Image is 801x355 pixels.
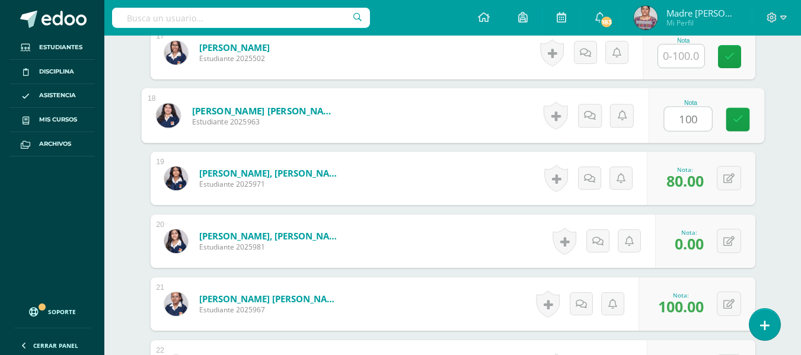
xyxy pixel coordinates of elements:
[663,100,717,106] div: Nota
[164,229,188,253] img: 17d7198f9e9916a0a5a90e0f2861442d.png
[9,36,95,60] a: Estudiantes
[199,53,270,63] span: Estudiante 2025502
[199,167,342,179] a: [PERSON_NAME], [PERSON_NAME]
[199,293,342,305] a: [PERSON_NAME] [PERSON_NAME]
[675,228,704,236] div: Nota:
[666,7,738,19] span: Madre [PERSON_NAME]
[39,67,74,76] span: Disciplina
[675,234,704,254] span: 0.00
[9,60,95,84] a: Disciplina
[14,296,90,325] a: Soporte
[199,179,342,189] span: Estudiante 2025971
[600,15,613,28] span: 183
[9,84,95,108] a: Asistencia
[192,104,338,117] a: [PERSON_NAME] [PERSON_NAME]
[112,8,370,28] input: Busca un usuario...
[658,291,704,299] div: Nota:
[199,230,342,242] a: [PERSON_NAME], [PERSON_NAME]
[658,296,704,316] span: 100.00
[164,167,188,190] img: c7be60cd0243bc026b92238a0e0d0a4f.png
[658,44,704,68] input: 0-100.0
[666,171,704,191] span: 80.00
[33,341,78,350] span: Cerrar panel
[164,292,188,316] img: c45156e0c4315c6567920413048186af.png
[156,103,180,127] img: 8405d55dbd776ab21418b983d8463663.png
[39,91,76,100] span: Asistencia
[39,115,77,124] span: Mis cursos
[9,108,95,132] a: Mis cursos
[666,165,704,174] div: Nota:
[666,18,738,28] span: Mi Perfil
[658,37,710,44] div: Nota
[164,41,188,65] img: 5d4365efd7e84bbb065931e665daad10.png
[39,43,82,52] span: Estudiantes
[634,6,658,30] img: 1eca5afe0905f3400b11715dff6dec47.png
[9,132,95,156] a: Archivos
[39,139,71,149] span: Archivos
[199,242,342,252] span: Estudiante 2025981
[199,41,270,53] a: [PERSON_NAME]
[199,305,342,315] span: Estudiante 2025967
[664,107,711,131] input: 0-100.0
[192,117,338,127] span: Estudiante 2025963
[48,308,76,316] span: Soporte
